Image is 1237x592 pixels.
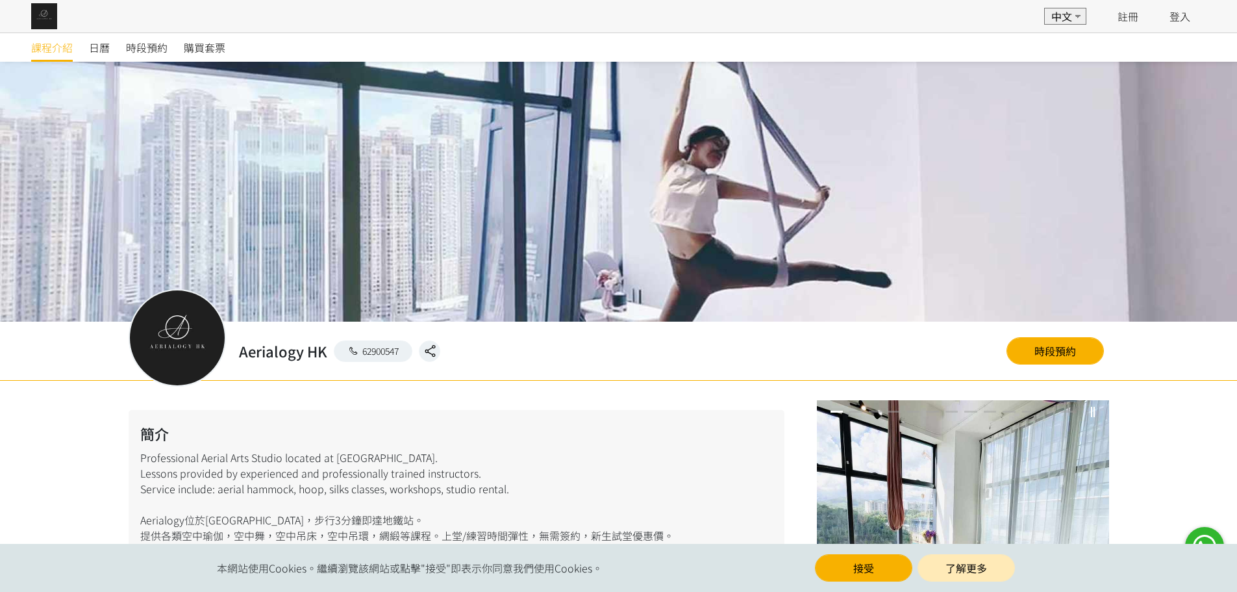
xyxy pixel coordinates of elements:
[1118,8,1138,24] a: 註冊
[89,40,110,55] span: 日曆
[1169,8,1190,24] a: 登入
[126,33,168,62] a: 時段預約
[239,341,327,362] h2: Aerialogy HK
[31,33,73,62] a: 課程介紹
[31,40,73,55] span: 課程介紹
[815,554,912,582] button: 接受
[217,560,603,576] span: 本網站使用Cookies。繼續瀏覽該網站或點擊"接受"即表示你同意我們使用Cookies。
[126,40,168,55] span: 時段預約
[184,33,225,62] a: 購買套票
[140,423,773,444] h2: 簡介
[334,341,413,362] a: 62900547
[1006,337,1104,365] a: 時段預約
[31,3,57,29] img: img_61c0148bb0266
[89,33,110,62] a: 日曆
[184,40,225,55] span: 購買套票
[918,554,1015,582] a: 了解更多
